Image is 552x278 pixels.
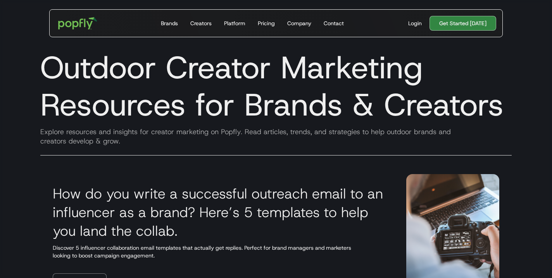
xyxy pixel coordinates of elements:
div: Creators [190,19,212,27]
a: Get Started [DATE] [430,16,496,31]
div: Explore resources and insights for creator marketing on Popfly. Read articles, trends, and strate... [34,127,518,146]
p: Discover 5 influencer collaboration email templates that actually get replies. Perfect for brand ... [53,244,388,259]
a: Contact [321,10,347,37]
h3: How do you write a successful outreach email to an influencer as a brand? Here’s 5 templates to h... [53,184,388,240]
a: Company [284,10,314,37]
h1: Outdoor Creator Marketing Resources for Brands & Creators [34,49,518,123]
a: Login [405,19,425,27]
a: Creators [187,10,215,37]
div: Pricing [258,19,275,27]
a: home [53,12,103,35]
div: Login [408,19,422,27]
div: Contact [324,19,344,27]
div: Company [287,19,311,27]
div: Platform [224,19,245,27]
a: Pricing [255,10,278,37]
div: Brands [161,19,178,27]
a: Brands [158,10,181,37]
a: Platform [221,10,248,37]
